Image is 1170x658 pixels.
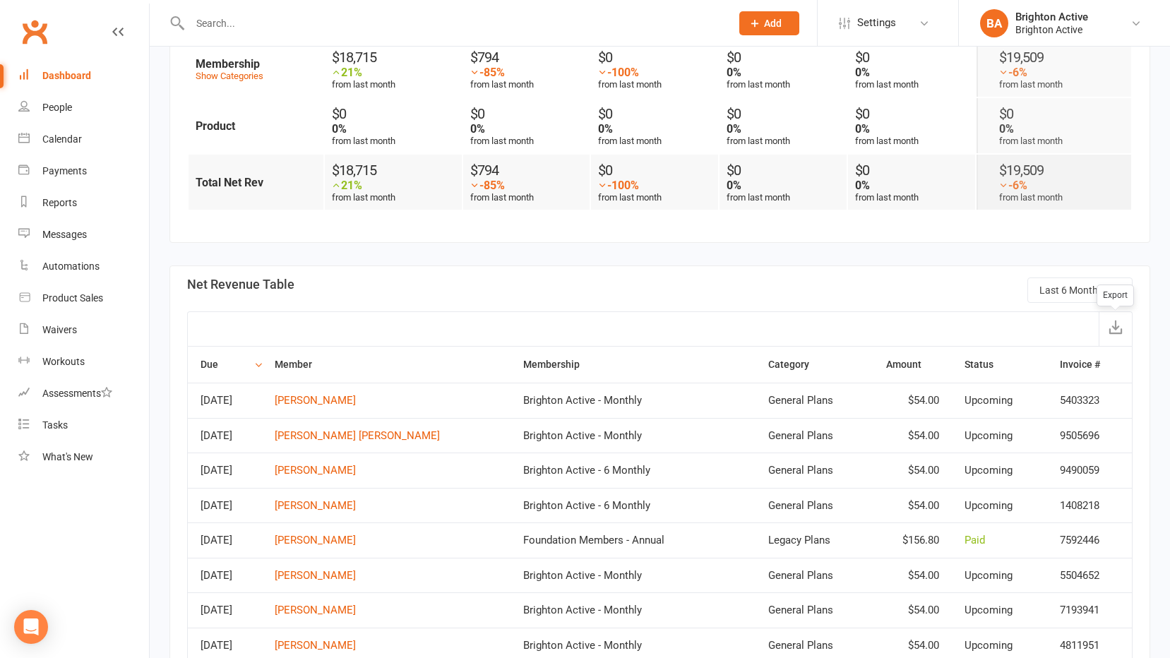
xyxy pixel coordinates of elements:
[14,610,48,644] div: Open Intercom Messenger
[727,105,847,122] div: $0
[18,219,149,251] a: Messages
[18,378,149,409] a: Assessments
[1097,285,1134,306] div: Export
[855,49,975,66] div: $0
[188,522,262,558] td: [DATE]
[188,488,262,523] td: [DATE]
[727,49,847,66] div: $0
[18,314,149,346] a: Waivers
[42,165,87,177] div: Payments
[1027,277,1133,303] button: Last 6 Months
[727,179,741,192] strong: 0%
[188,453,262,488] td: [DATE]
[727,66,741,79] strong: 0%
[341,179,362,192] strong: 21%
[275,464,356,477] a: [PERSON_NAME]
[18,60,149,92] a: Dashboard
[598,105,718,122] div: $0
[332,105,462,122] div: $0
[18,92,149,124] a: People
[848,42,975,97] td: from last month
[332,66,462,90] div: from last month
[42,388,112,399] div: Assessments
[196,176,263,189] strong: Total Net Rev
[470,162,590,179] div: $794
[873,558,952,593] td: $54.00
[18,124,149,155] a: Calendar
[463,155,590,210] td: from last month
[511,558,756,593] td: Brighton Active - Monthly
[1015,23,1088,36] div: Brighton Active
[511,488,756,523] td: Brighton Active - 6 Monthly
[965,430,1034,442] div: Upcoming
[463,42,590,97] td: from last month
[511,418,756,453] td: Brighton Active - Monthly
[275,604,356,616] a: [PERSON_NAME]
[977,42,1131,97] td: from last month
[980,9,1008,37] div: BA
[187,277,1133,292] h3: Net Revenue Table
[1015,11,1088,23] div: Brighton Active
[275,569,356,582] a: [PERSON_NAME]
[332,122,347,136] strong: 0%
[855,105,975,122] div: $0
[965,500,1034,512] div: Upcoming
[855,179,870,192] strong: 0%
[598,49,718,66] div: $0
[42,70,91,81] div: Dashboard
[42,324,77,335] div: Waivers
[607,179,639,192] strong: -100%
[188,347,262,383] th: Due
[1060,394,1099,407] span: 5403323
[511,592,756,628] td: Brighton Active - Monthly
[756,453,873,488] td: General Plans
[463,98,590,153] td: from last month
[196,57,260,71] strong: Membership
[470,105,590,122] div: $0
[332,162,462,179] div: $18,715
[855,162,975,179] div: $0
[965,604,1034,616] div: Upcoming
[977,155,1131,210] td: from last month
[756,383,873,418] td: General Plans
[965,640,1034,652] div: Upcoming
[42,356,85,367] div: Workouts
[188,558,262,593] td: [DATE]
[591,98,718,153] td: from last month
[332,49,462,66] div: $18,715
[511,383,756,418] td: Brighton Active - Monthly
[196,71,263,81] a: Show Categories
[873,488,952,523] td: $54.00
[607,66,639,79] strong: -100%
[857,7,896,39] span: Settings
[275,639,356,652] a: [PERSON_NAME]
[873,418,952,453] td: $54.00
[275,499,356,512] a: [PERSON_NAME]
[720,98,847,153] td: from last month
[720,42,847,97] td: from last month
[756,592,873,628] td: General Plans
[848,98,975,153] td: from last month
[511,347,756,383] th: Membership
[1060,464,1099,477] span: 9490059
[965,570,1034,582] div: Upcoming
[332,122,462,146] div: from last month
[18,251,149,282] a: Automations
[727,162,847,179] div: $0
[18,346,149,378] a: Workouts
[42,261,100,272] div: Automations
[591,42,718,97] td: from last month
[1060,604,1099,616] span: 7193941
[275,534,356,546] a: [PERSON_NAME]
[764,18,782,29] span: Add
[275,394,356,407] a: [PERSON_NAME]
[18,282,149,314] a: Product Sales
[42,197,77,208] div: Reports
[756,418,873,453] td: General Plans
[855,122,870,136] strong: 0%
[848,155,975,210] td: from last month
[188,592,262,628] td: [DATE]
[1060,429,1099,442] span: 9505696
[756,522,873,558] td: Legacy Plans
[873,347,952,383] th: Amount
